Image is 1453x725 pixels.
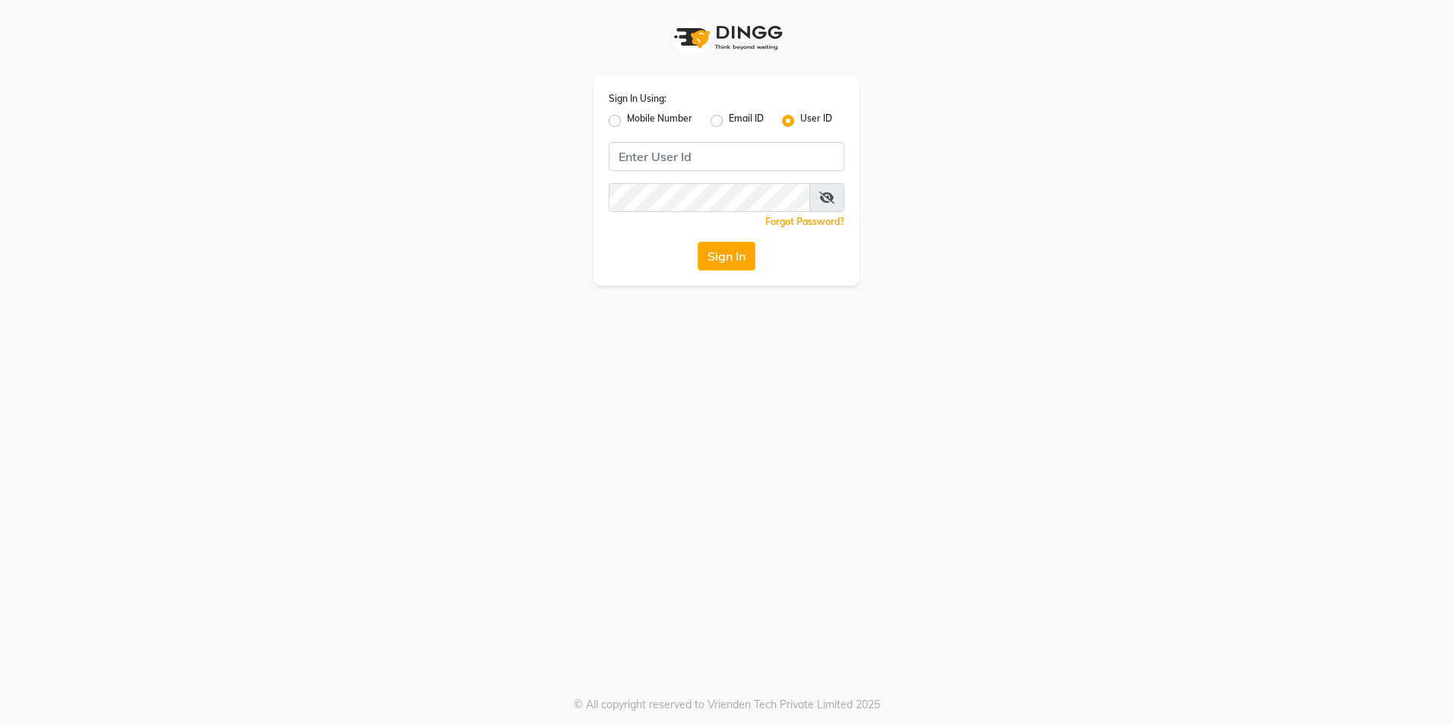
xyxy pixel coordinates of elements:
[765,216,844,227] a: Forgot Password?
[666,15,787,60] img: logo1.svg
[800,112,832,130] label: User ID
[729,112,764,130] label: Email ID
[609,92,666,106] label: Sign In Using:
[609,183,810,212] input: Username
[609,142,844,171] input: Username
[627,112,692,130] label: Mobile Number
[698,242,755,271] button: Sign In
